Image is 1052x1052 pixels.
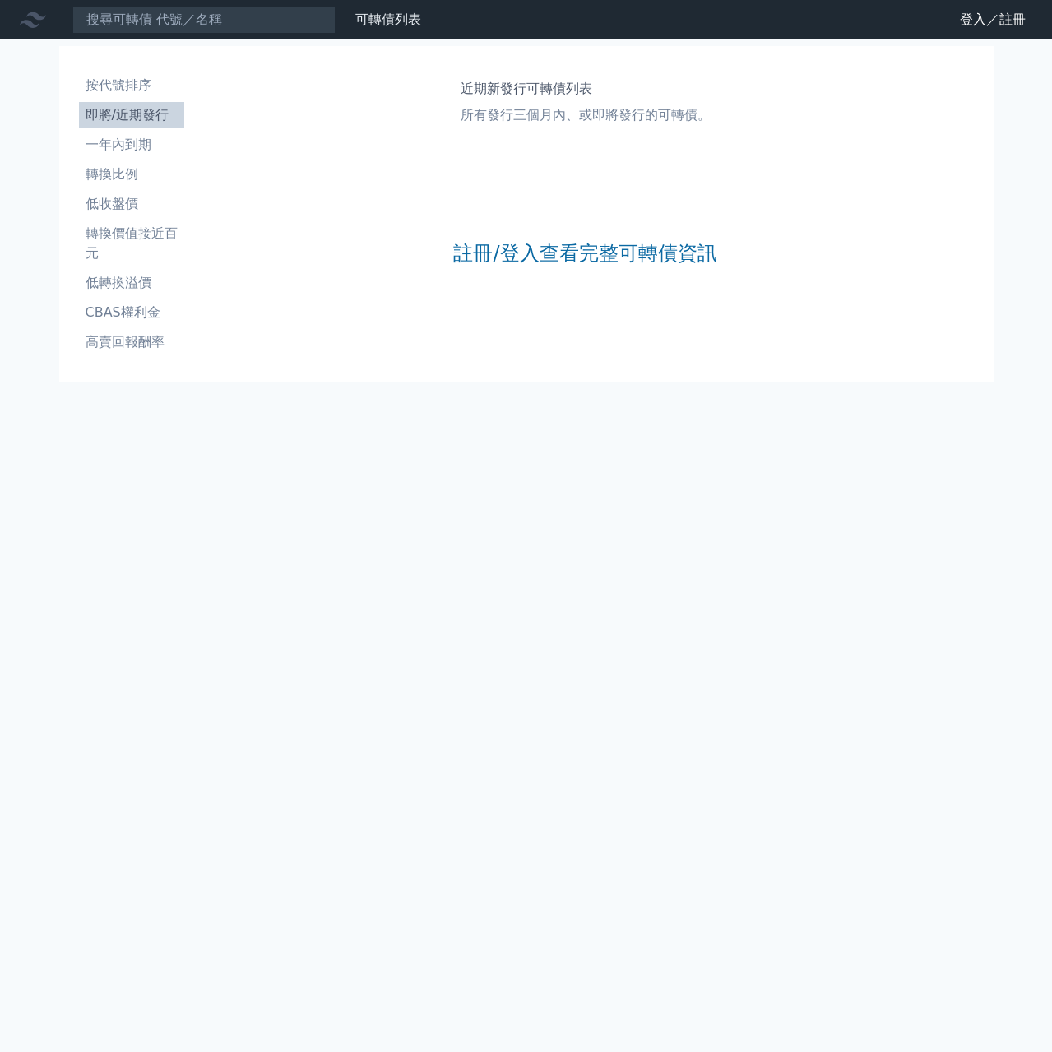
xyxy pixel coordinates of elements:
li: 低轉換溢價 [79,273,184,293]
a: 一年內到期 [79,132,184,158]
li: CBAS權利金 [79,303,184,322]
a: 轉換價值接近百元 [79,220,184,266]
h1: 近期新發行可轉債列表 [461,79,711,99]
li: 轉換比例 [79,165,184,184]
a: 低轉換溢價 [79,270,184,296]
li: 即將/近期發行 [79,105,184,125]
a: CBAS權利金 [79,299,184,326]
li: 一年內到期 [79,135,184,155]
p: 所有發行三個月內、或即將發行的可轉債。 [461,105,711,125]
a: 高賣回報酬率 [79,329,184,355]
a: 即將/近期發行 [79,102,184,128]
li: 轉換價值接近百元 [79,224,184,263]
li: 按代號排序 [79,76,184,95]
li: 低收盤價 [79,194,184,214]
input: 搜尋可轉債 代號／名稱 [72,6,336,34]
a: 低收盤價 [79,191,184,217]
a: 註冊/登入查看完整可轉債資訊 [453,240,716,266]
a: 可轉債列表 [355,12,421,27]
a: 轉換比例 [79,161,184,188]
li: 高賣回報酬率 [79,332,184,352]
a: 登入／註冊 [947,7,1039,33]
a: 按代號排序 [79,72,184,99]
